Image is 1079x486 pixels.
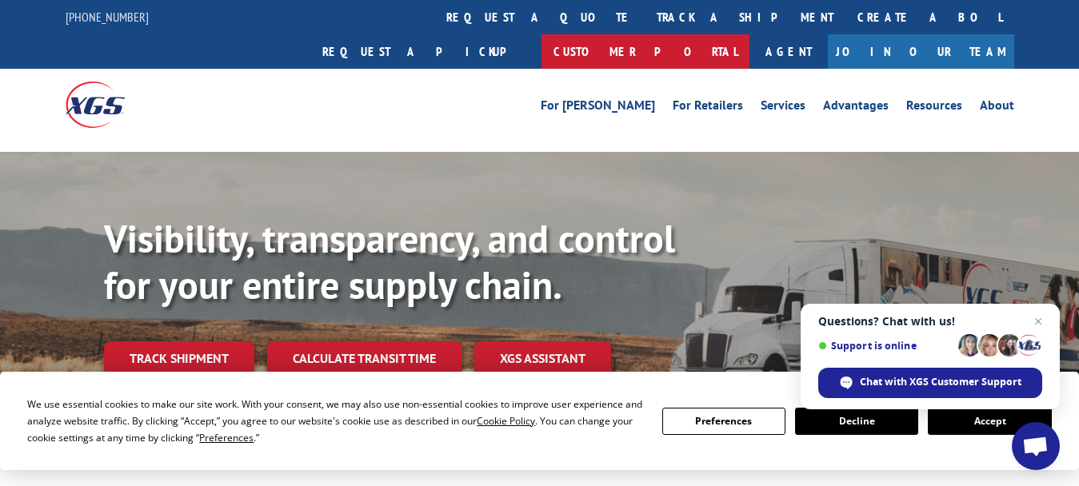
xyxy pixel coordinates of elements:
div: Open chat [1012,422,1060,470]
span: Preferences [199,431,254,444]
a: For Retailers [673,99,743,117]
a: Track shipment [104,341,254,375]
button: Preferences [662,408,785,435]
b: Visibility, transparency, and control for your entire supply chain. [104,213,675,309]
span: Close chat [1029,312,1048,331]
span: Support is online [818,340,953,352]
a: For [PERSON_NAME] [541,99,655,117]
button: Accept [928,408,1051,435]
div: Chat with XGS Customer Support [818,368,1042,398]
span: Cookie Policy [477,414,535,428]
a: Advantages [823,99,889,117]
a: [PHONE_NUMBER] [66,9,149,25]
a: About [980,99,1014,117]
a: Customer Portal [541,34,749,69]
a: Agent [749,34,828,69]
span: Questions? Chat with us! [818,315,1042,328]
div: We use essential cookies to make our site work. With your consent, we may also use non-essential ... [27,396,642,446]
a: Calculate transit time [267,341,462,376]
button: Decline [795,408,918,435]
a: Resources [906,99,962,117]
a: Request a pickup [310,34,541,69]
a: XGS ASSISTANT [474,341,611,376]
a: Services [761,99,805,117]
span: Chat with XGS Customer Support [860,375,1021,389]
a: Join Our Team [828,34,1014,69]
